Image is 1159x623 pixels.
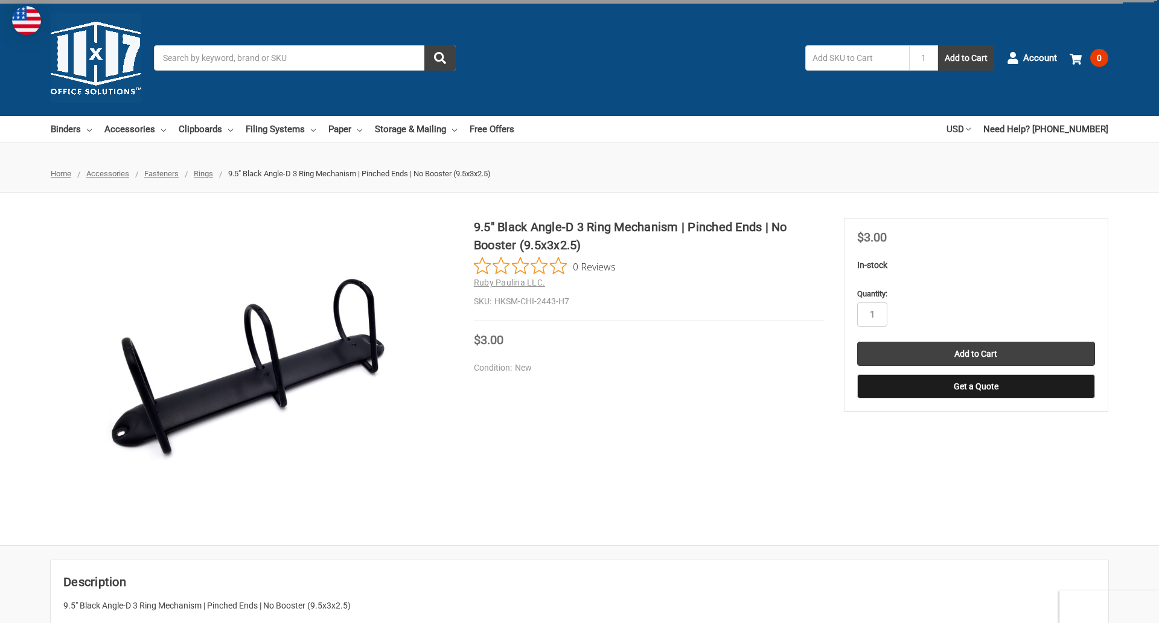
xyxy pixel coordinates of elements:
dd: New [474,362,819,374]
a: USD [947,116,971,142]
a: Ruby Paulina LLC. [474,278,545,287]
button: Get a Quote [857,374,1095,398]
span: Account [1023,51,1057,65]
dd: HKSM-CHI-2443-H7 [474,295,824,308]
a: Filing Systems [246,116,316,142]
input: Add to Cart [857,342,1095,366]
button: Add to Cart [938,45,994,71]
a: Free Offers [470,116,514,142]
span: 0 [1090,49,1108,67]
a: Home [51,169,71,178]
span: 9.5" Black Angle-D 3 Ring Mechanism | Pinched Ends | No Booster (9.5x3x2.5) [228,169,491,178]
dt: SKU: [474,295,491,308]
a: 0 [1070,42,1108,74]
a: Account [1007,42,1057,74]
button: Rated 0 out of 5 stars from 0 reviews. Jump to reviews. [474,257,616,275]
img: duty and tax information for United States [12,6,41,35]
input: Add SKU to Cart [805,45,909,71]
label: Quantity: [857,288,1095,300]
span: $3.00 [474,333,503,347]
a: Binders [51,116,92,142]
p: In-stock [857,259,1095,272]
span: 0 Reviews [573,257,616,275]
a: Paper [328,116,362,142]
img: 9.5" Black Angle-D 3 Ring Mechanism | Pinched Ends | No Booster (9.5x3x2.5) [101,273,403,465]
a: Accessories [86,169,129,178]
span: $3.00 [857,230,887,244]
input: Search by keyword, brand or SKU [154,45,456,71]
div: 9.5" Black Angle-D 3 Ring Mechanism | Pinched Ends | No Booster (9.5x3x2.5) [63,599,1096,612]
a: Storage & Mailing [375,116,457,142]
a: Rings [194,169,213,178]
img: 11x17.com [51,13,141,103]
a: Need Help? [PHONE_NUMBER] [983,116,1108,142]
a: Clipboards [179,116,233,142]
a: Accessories [104,116,166,142]
iframe: Google Customer Reviews [1059,590,1159,623]
dt: Condition: [474,362,512,374]
h2: Description [63,573,1096,591]
a: Fasteners [144,169,179,178]
h1: 9.5" Black Angle-D 3 Ring Mechanism | Pinched Ends | No Booster (9.5x3x2.5) [474,218,824,254]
